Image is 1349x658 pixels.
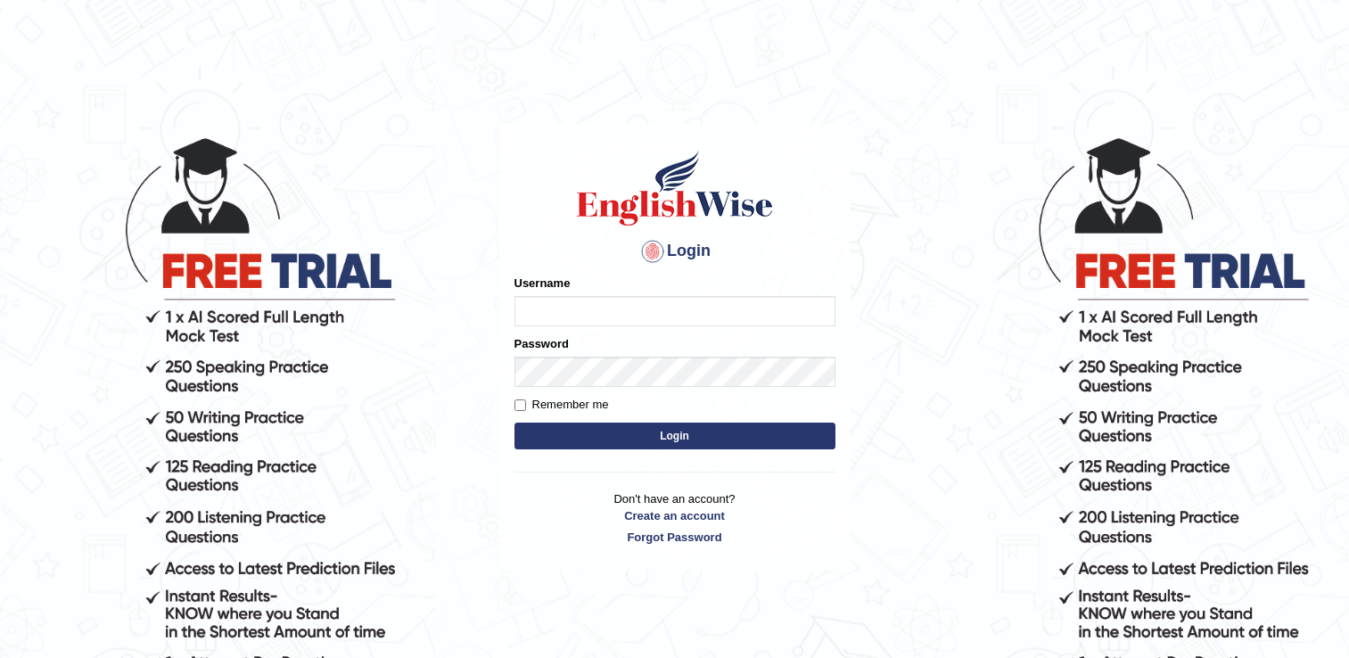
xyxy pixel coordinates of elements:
label: Password [514,335,569,352]
a: Create an account [514,507,835,524]
label: Remember me [514,396,609,414]
button: Login [514,423,835,449]
a: Forgot Password [514,529,835,546]
p: Don't have an account? [514,490,835,546]
img: Logo of English Wise sign in for intelligent practice with AI [573,148,777,228]
label: Username [514,275,571,292]
h4: Login [514,237,835,266]
input: Remember me [514,399,526,411]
